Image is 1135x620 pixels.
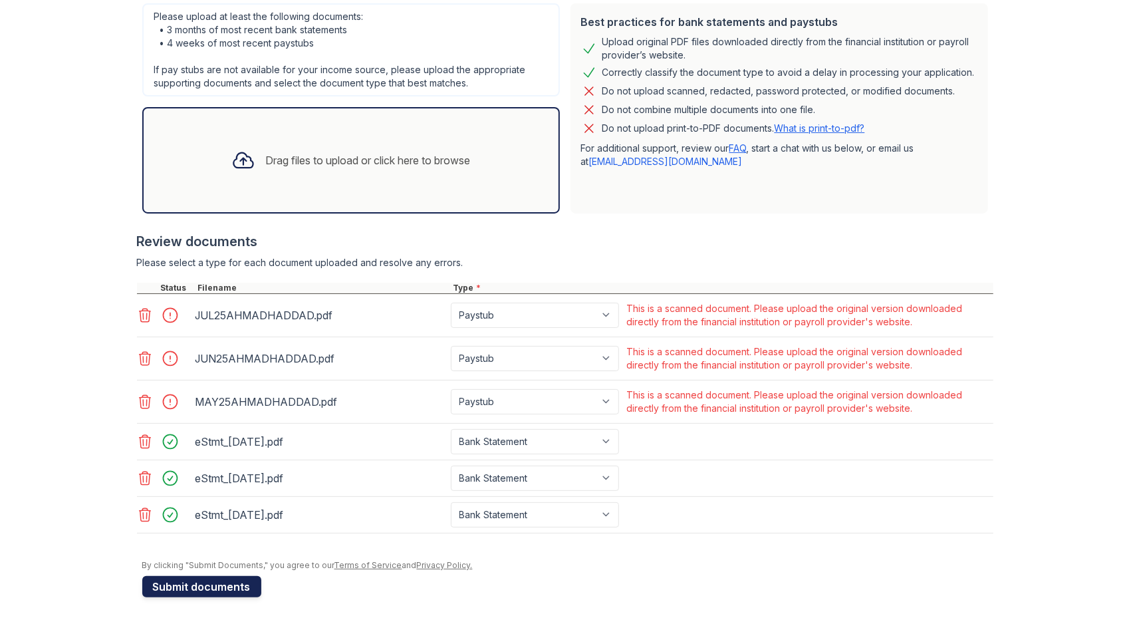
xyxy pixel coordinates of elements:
[627,345,991,372] div: This is a scanned document. Please upload the original version downloaded directly from the finan...
[334,560,402,570] a: Terms of Service
[137,232,993,251] div: Review documents
[195,348,445,369] div: JUN25AHMADHADDAD.pdf
[627,388,991,415] div: This is a scanned document. Please upload the original version downloaded directly from the finan...
[451,283,993,293] div: Type
[195,305,445,326] div: JUL25AHMADHADDAD.pdf
[581,14,977,30] div: Best practices for bank statements and paystubs
[589,156,743,167] a: [EMAIL_ADDRESS][DOMAIN_NAME]
[266,152,471,168] div: Drag files to upload or click here to browse
[195,391,445,412] div: MAY25AHMADHADDAD.pdf
[627,302,991,329] div: This is a scanned document. Please upload the original version downloaded directly from the finan...
[195,431,445,452] div: eStmt_[DATE].pdf
[417,560,473,570] a: Privacy Policy.
[729,142,747,154] a: FAQ
[142,560,993,571] div: By clicking "Submit Documents," you agree to our and
[602,122,865,135] p: Do not upload print-to-PDF documents.
[602,83,955,99] div: Do not upload scanned, redacted, password protected, or modified documents.
[195,283,451,293] div: Filename
[142,576,261,597] button: Submit documents
[602,65,975,80] div: Correctly classify the document type to avoid a delay in processing your application.
[195,468,445,489] div: eStmt_[DATE].pdf
[581,142,977,168] p: For additional support, review our , start a chat with us below, or email us at
[195,504,445,526] div: eStmt_[DATE].pdf
[158,283,195,293] div: Status
[142,3,560,96] div: Please upload at least the following documents: • 3 months of most recent bank statements • 4 wee...
[137,256,993,269] div: Please select a type for each document uploaded and resolve any errors.
[775,122,865,134] a: What is print-to-pdf?
[602,102,816,118] div: Do not combine multiple documents into one file.
[602,35,977,62] div: Upload original PDF files downloaded directly from the financial institution or payroll provider’...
